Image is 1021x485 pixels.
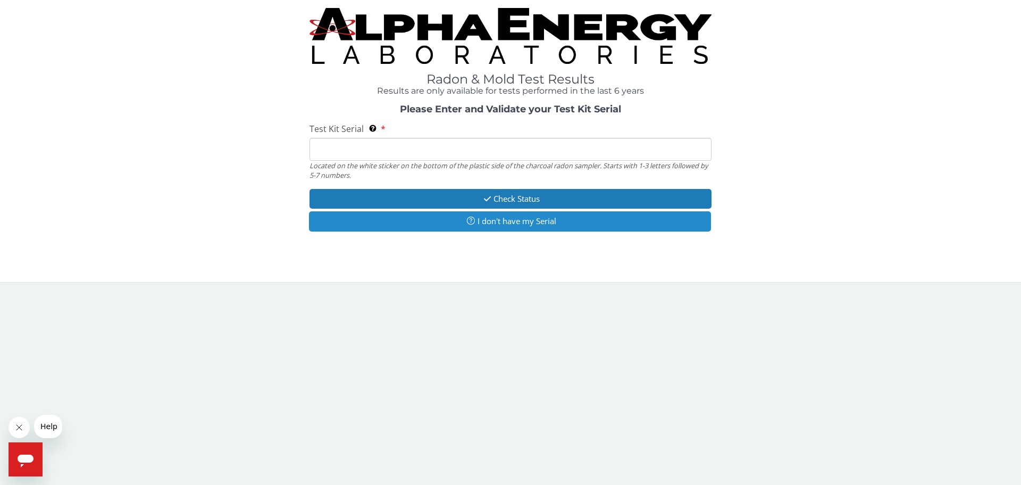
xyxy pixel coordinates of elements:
iframe: Button to launch messaging window [9,442,43,476]
h1: Radon & Mold Test Results [309,72,712,86]
iframe: Close message [9,417,30,438]
strong: Please Enter and Validate your Test Kit Serial [400,103,621,115]
iframe: Message from company [34,415,62,438]
button: I don't have my Serial [309,211,711,231]
img: TightCrop.jpg [309,8,712,64]
span: Test Kit Serial [309,123,364,135]
div: Located on the white sticker on the bottom of the plastic side of the charcoal radon sampler. Sta... [309,161,712,180]
h4: Results are only available for tests performed in the last 6 years [309,86,712,96]
button: Check Status [309,189,712,209]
